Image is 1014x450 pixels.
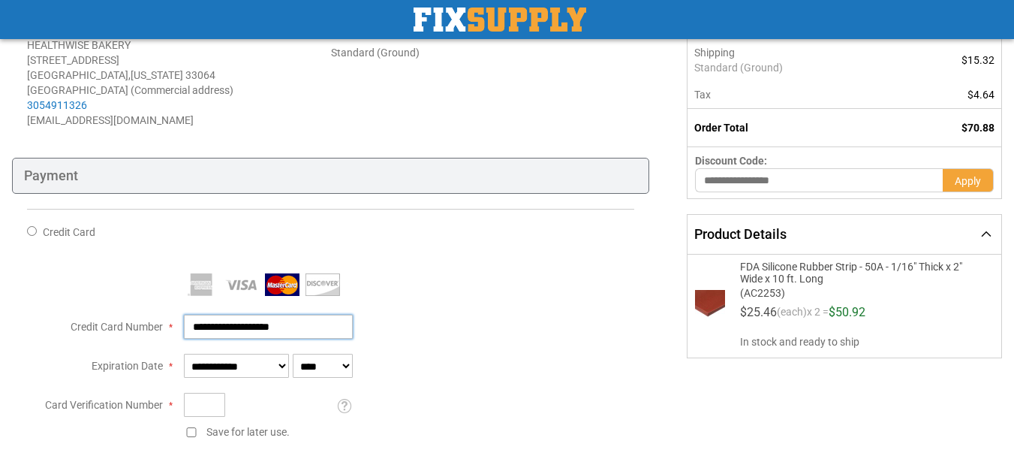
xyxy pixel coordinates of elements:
[695,290,725,320] img: FDA Silicone Rubber Strip - 50A - 1/16" Thick x 2" Wide x 10 ft. Long
[43,226,95,238] span: Credit Card
[265,273,299,296] img: MasterCard
[184,273,218,296] img: American Express
[305,273,340,296] img: Discover
[45,399,163,411] span: Card Verification Number
[414,8,586,32] a: store logo
[961,122,994,134] span: $70.88
[694,122,748,134] strong: Order Total
[131,69,183,81] span: [US_STATE]
[694,60,895,75] span: Standard (Ground)
[943,168,994,192] button: Apply
[27,114,194,126] span: [EMAIL_ADDRESS][DOMAIN_NAME]
[777,307,807,325] span: (each)
[740,305,777,319] span: $25.46
[807,307,829,325] span: x 2 =
[740,261,970,285] span: FDA Silicone Rubber Strip - 50A - 1/16" Thick x 2" Wide x 10 ft. Long
[967,89,994,101] span: $4.64
[224,273,259,296] img: Visa
[206,426,290,438] span: Save for later use.
[92,360,163,372] span: Expiration Date
[955,175,981,187] span: Apply
[694,226,787,242] span: Product Details
[740,334,989,349] span: In stock and ready to ship
[694,47,735,59] span: Shipping
[27,23,331,128] address: [PERSON_NAME] Tamir HEALTHWISE BAKERY [STREET_ADDRESS] [GEOGRAPHIC_DATA] , 33064 [GEOGRAPHIC_DATA...
[829,305,865,319] span: $50.92
[71,321,163,333] span: Credit Card Number
[414,8,586,32] img: Fix Industrial Supply
[331,45,635,60] div: Standard (Ground)
[961,54,994,66] span: $15.32
[688,81,902,109] th: Tax
[740,285,970,299] span: (AC2253)
[27,99,87,111] a: 3054911326
[12,158,649,194] div: Payment
[695,155,767,167] span: Discount Code:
